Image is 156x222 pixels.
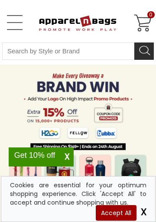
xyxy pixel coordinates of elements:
img: ApparelnBags.com Official Website [35,9,117,37]
span: 0 [147,11,155,18]
input: Search By Style or Brand [2,42,134,60]
span: X [61,152,74,162]
a: ApparelnBags [35,9,126,39]
a: 0 [135,11,156,32]
img: search icon [138,43,151,56]
div: Get 10% off [9,152,61,159]
span: X [138,205,146,219]
a: Open Left Menu [6,14,23,31]
button: Search [134,42,154,60]
span: Accept All [96,205,136,221]
div: Cookies are essential for your optimum shopping experience. Click 'Accept All' to accept and cont... [10,181,146,207]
